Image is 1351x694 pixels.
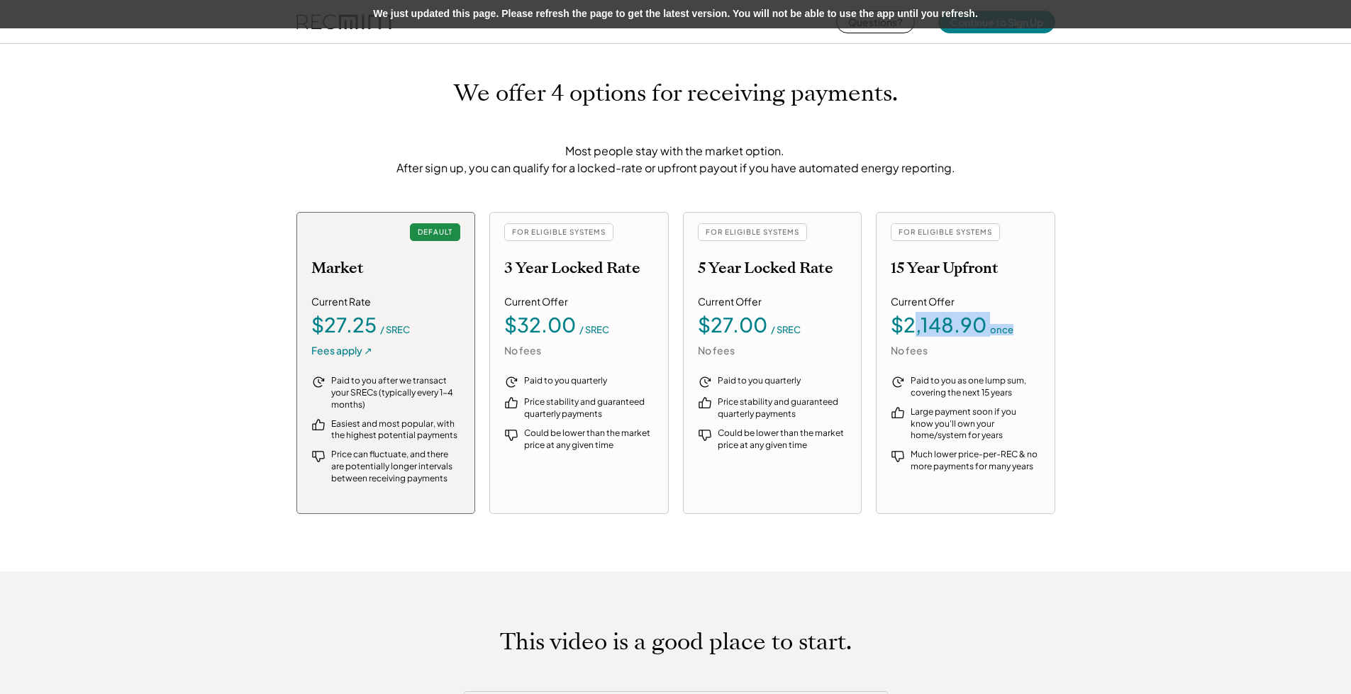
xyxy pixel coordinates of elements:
[504,259,640,277] h2: 3 Year Locked Rate
[891,223,1000,241] div: FOR ELIGIBLE SYSTEMS
[504,344,541,358] div: No fees
[698,223,807,241] div: FOR ELIGIBLE SYSTEMS
[990,325,1013,335] div: once
[504,223,613,241] div: FOR ELIGIBLE SYSTEMS
[331,375,461,410] div: Paid to you after we transact your SRECs (typically every 1-4 months)
[891,344,928,358] div: No fees
[579,325,609,335] div: / SREC
[911,449,1040,473] div: Much lower price-per-REC & no more payments for many years
[698,259,833,277] h2: 5 Year Locked Rate
[504,295,568,309] div: Current Offer
[524,427,654,452] div: Could be lower than the market price at any given time
[410,223,460,241] div: DEFAULT
[718,427,847,452] div: Could be lower than the market price at any given time
[891,315,986,335] div: $2,148.90
[891,259,999,277] h2: 15 Year Upfront
[380,325,410,335] div: / SREC
[698,315,767,335] div: $27.00
[331,449,461,484] div: Price can fluctuate, and there are potentially longer intervals between receiving payments
[718,375,847,387] div: Paid to you quarterly
[911,406,1040,442] div: Large payment soon if you know you'll own your home/system for years
[331,418,461,442] div: Easiest and most popular, with the highest potential payments
[454,79,898,107] h1: We offer 4 options for receiving payments.
[524,396,654,420] div: Price stability and guaranteed quarterly payments
[718,396,847,420] div: Price stability and guaranteed quarterly payments
[311,259,364,277] h2: Market
[524,375,654,387] div: Paid to you quarterly
[311,344,372,358] div: Fees apply ↗
[911,375,1040,399] div: Paid to you as one lump sum, covering the next 15 years
[500,628,852,656] h1: This video is a good place to start.
[698,295,762,309] div: Current Offer
[311,295,371,309] div: Current Rate
[891,295,955,309] div: Current Offer
[698,344,735,358] div: No fees
[504,315,576,335] div: $32.00
[392,142,960,177] div: Most people stay with the market option. After sign up, you can qualify for a locked-rate or upfr...
[311,315,377,335] div: $27.25
[771,325,801,335] div: / SREC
